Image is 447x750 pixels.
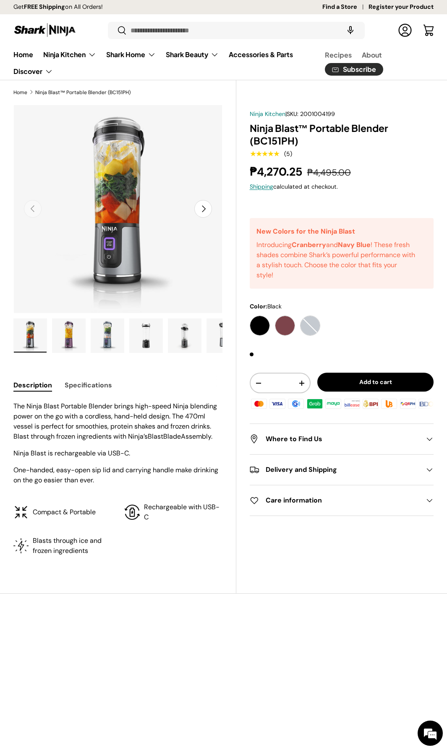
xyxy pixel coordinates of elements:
[250,465,420,475] h2: Delivery and Shipping
[287,397,305,410] img: gcash
[307,167,351,179] s: ₱4,495.00
[250,397,268,410] img: master
[250,455,434,485] summary: Delivery and Shipping
[305,46,434,80] nav: Secondary
[130,319,162,353] img: ninja-blast-portable-blender-black-without-sample-content-front-view-sharkninja-philippines
[325,63,383,76] a: Subscribe
[337,21,364,39] speech-search-button: Search by voice
[148,432,181,441] span: BlastBlade
[287,110,298,118] span: SKU:
[229,46,293,63] a: Accessories & Parts
[13,466,218,484] span: One-handed, easy-open sip lid and carrying handle make drinking on the go easier than ever.
[91,319,124,353] img: Ninja Blast™ Portable Blender (BC151PH)
[13,46,305,80] nav: Primary
[250,110,285,118] a: Ninja Kitchen
[166,46,219,63] a: Shark Beauty
[13,22,76,38] img: Shark Ninja Philippines
[325,47,352,63] a: Recipes
[324,397,342,410] img: maya
[256,240,415,280] p: Introducing and ! These fresh shades combine Shark’s powerful performance with a stylish touch. C...
[361,397,380,410] img: bpi
[13,449,130,458] span: Ninja Blast is rechargeable via USB-C.
[8,63,58,80] summary: Discover
[13,89,236,96] nav: Breadcrumbs
[13,46,33,63] a: Home
[300,110,335,118] span: 2001004199
[35,90,131,95] a: Ninja Blast™ Portable Blender (BC151PH)
[52,319,85,353] img: Ninja Blast™ Portable Blender (BC151PH)
[13,376,52,395] button: Description
[369,3,434,12] a: Register your Product
[24,3,65,11] strong: FREE Shipping
[13,105,222,356] media-gallery: Gallery Viewer
[250,302,282,311] legend: Color:
[33,507,96,517] p: Compact & Portable
[250,164,304,179] strong: ₱4,270.25
[250,183,273,190] a: Shipping
[168,319,201,353] img: ninja-blast-portable-blender-black-without-sample-content-open-lid-left-side-view-sharkninja-phil...
[338,240,371,249] strong: Navy Blue
[13,90,27,95] a: Home
[33,536,111,556] p: Blasts through ice and frozen ingredients
[250,424,434,454] summary: Where to Find Us
[65,376,112,395] button: Specifications
[14,319,47,353] img: ninja-blast-portable-blender-black-left-side-view-sharkninja-philippines
[250,150,280,158] div: 5.0 out of 5.0 stars
[43,46,96,63] a: Ninja Kitchen
[38,46,101,63] summary: Ninja Kitchen
[267,303,282,310] span: Black
[101,46,161,63] summary: Shark Home
[306,397,324,410] img: grabpay
[380,397,398,410] img: ubp
[417,397,436,410] img: bdo
[13,3,103,12] p: Get on All Orders!
[106,46,156,63] a: Shark Home
[284,151,292,157] div: (5)
[13,402,217,441] span: The Ninja Blast Portable Blender brings high-speed Ninja blending power on the go with a cordless...
[300,316,320,336] label: Sold out
[250,150,280,158] span: ★★★★★
[181,432,212,441] span: Assembly.
[250,122,434,147] h1: Ninja Blast™ Portable Blender (BC151PH)
[268,397,287,410] img: visa
[399,397,417,410] img: qrph
[250,485,434,516] summary: Care information
[144,502,222,522] p: Rechargeable with USB-C
[362,47,382,63] a: About
[292,240,326,249] strong: Cranberry
[285,110,335,118] span: |
[343,66,376,73] span: Subscribe
[207,319,240,353] img: ninja-blast-portable-blender-black-without-sample-content-back-view-sharkninja-philippines
[342,397,361,410] img: billease
[250,182,434,191] div: calculated at checkout.
[322,3,369,12] a: Find a Store
[317,373,434,392] button: Add to cart
[250,495,420,505] h2: Care information
[13,63,53,80] a: Discover
[250,434,420,444] h2: Where to Find Us
[161,46,224,63] summary: Shark Beauty
[256,227,355,236] strong: New Colors for the Ninja Blast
